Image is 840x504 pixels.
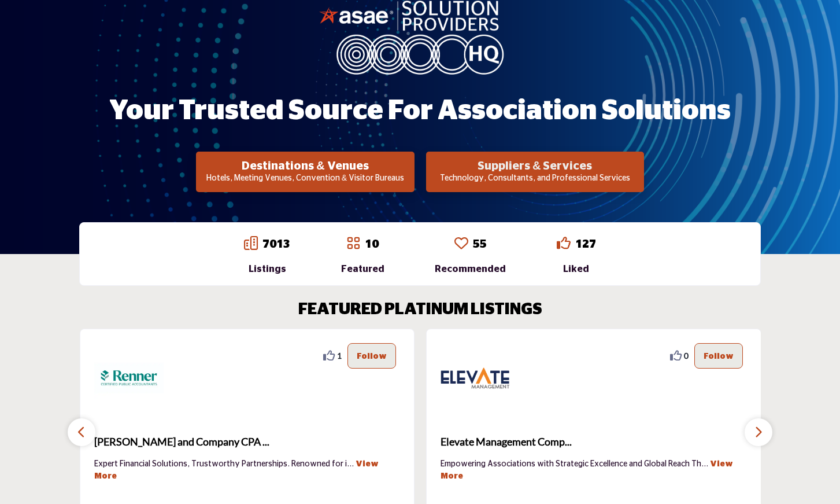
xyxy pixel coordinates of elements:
[298,300,542,320] h2: FEATURED PLATINUM LISTINGS
[262,238,290,250] a: 7013
[704,350,734,362] p: Follow
[109,93,731,129] h1: Your Trusted Source for Association Solutions
[94,343,164,413] img: Renner and Company CPA PC
[94,458,401,481] p: Expert Financial Solutions, Trustworthy Partnerships. Renowned for i
[473,238,487,250] a: 55
[430,159,641,173] h2: Suppliers & Services
[196,152,414,192] button: Destinations & Venues Hotels, Meeting Venues, Convention & Visitor Bureaus
[244,262,290,276] div: Listings
[454,236,468,252] a: Go to Recommended
[684,350,689,362] span: 0
[347,460,354,468] span: ...
[441,434,747,450] span: Elevate Management Comp...
[357,350,387,362] p: Follow
[199,173,410,185] p: Hotels, Meeting Venues, Convention & Visitor Bureaus
[441,343,510,413] img: Elevate Management Company
[557,262,596,276] div: Liked
[701,460,708,468] span: ...
[94,426,401,458] a: [PERSON_NAME] and Company CPA ...
[94,426,401,458] b: Renner and Company CPA PC
[347,343,396,369] button: Follow
[575,238,596,250] a: 127
[337,350,342,362] span: 1
[365,238,379,250] a: 10
[426,152,644,192] button: Suppliers & Services Technology, Consultants, and Professional Services
[199,159,410,173] h2: Destinations & Venues
[441,426,747,458] a: Elevate Management Comp...
[694,343,743,369] button: Follow
[441,458,747,481] p: Empowering Associations with Strategic Excellence and Global Reach Th
[557,236,571,250] i: Go to Liked
[94,434,401,450] span: [PERSON_NAME] and Company CPA ...
[435,262,506,276] div: Recommended
[341,262,384,276] div: Featured
[346,236,360,252] a: Go to Featured
[430,173,641,185] p: Technology, Consultants, and Professional Services
[441,426,747,458] b: Elevate Management Company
